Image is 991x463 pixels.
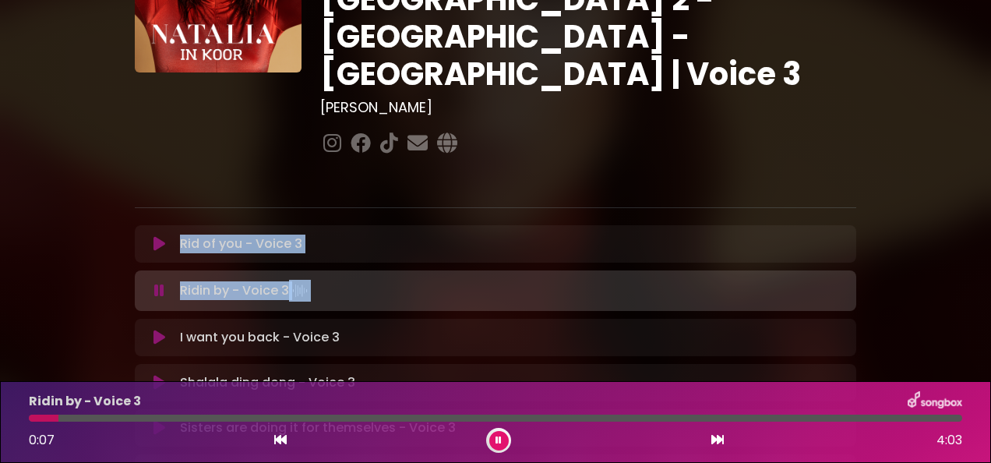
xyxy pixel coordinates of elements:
span: 4:03 [936,431,962,450]
p: Ridin by - Voice 3 [29,392,141,411]
p: Ridin by - Voice 3 [180,280,311,302]
p: Shalala ding dong - Voice 3 [180,373,355,392]
span: 0:07 [29,431,55,449]
p: I want you back - Voice 3 [180,328,340,347]
img: songbox-logo-white.png [908,391,962,412]
h3: [PERSON_NAME] [320,99,857,116]
p: Rid of you - Voice 3 [180,235,302,253]
img: waveform4.gif [289,280,311,302]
